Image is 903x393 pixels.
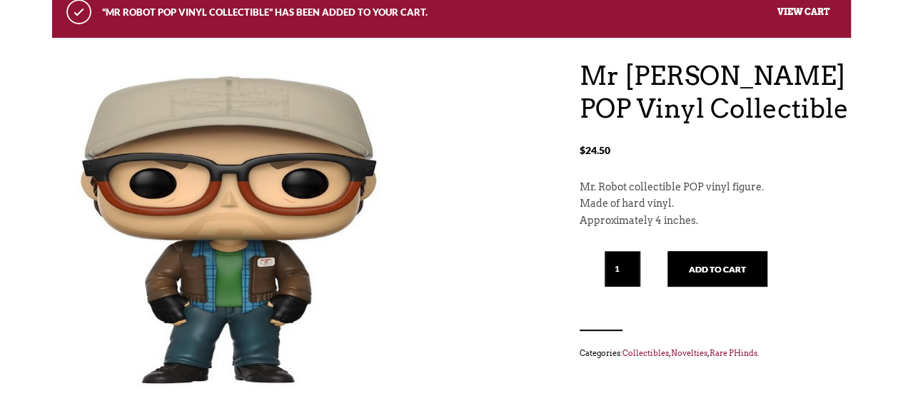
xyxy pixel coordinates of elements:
input: Qty [605,251,640,287]
span: Categories: , , . [580,345,851,361]
button: Add to cart [667,251,767,287]
a: View cart [777,6,829,16]
p: Mr. Robot collectible POP vinyl figure. [580,179,851,196]
h1: Mr [PERSON_NAME] POP Vinyl Collectible [580,59,851,126]
a: Collectibles [622,348,669,358]
p: Made of hard vinyl. [580,195,851,213]
p: Approximately 4 inches. [580,213,851,230]
bdi: 24.50 [580,144,610,156]
a: Novelties [671,348,707,358]
a: Rare PHinds [710,348,757,358]
span: $ [580,144,585,156]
